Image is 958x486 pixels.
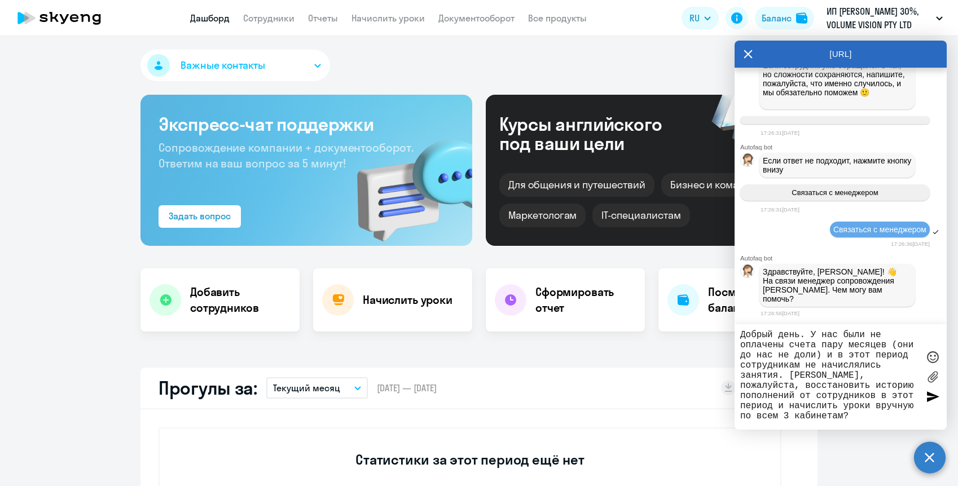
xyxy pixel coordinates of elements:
[243,12,295,24] a: Сотрудники
[761,206,799,213] time: 17:26:31[DATE]
[528,12,587,24] a: Все продукты
[762,11,792,25] div: Баланс
[140,50,330,81] button: Важные контакты
[891,241,930,247] time: 17:26:36[DATE]
[159,113,454,135] h3: Экспресс-чат поддержки
[169,209,231,223] div: Задать вопрос
[592,204,689,227] div: IT-специалистам
[740,144,947,151] div: Autofaq bot
[792,188,878,197] span: Связаться с менеджером
[740,184,930,201] button: Связаться с менеджером
[796,12,807,24] img: balance
[190,12,230,24] a: Дашборд
[661,173,796,197] div: Бизнес и командировки
[924,369,941,386] label: Лимит 10 файлов
[438,12,515,24] a: Документооборот
[308,12,338,24] a: Отчеты
[159,205,241,228] button: Задать вопрос
[181,58,265,73] span: Важные контакты
[499,114,692,153] div: Курсы английского под ваши цели
[351,12,425,24] a: Начислить уроки
[761,130,799,136] time: 17:26:31[DATE]
[341,119,472,246] img: bg-img
[763,276,912,303] p: На связи менеджер сопровождения [PERSON_NAME]. Чем могу вам помочь?
[827,5,931,32] p: ИП [PERSON_NAME] 30%, VOLUME VISION PTY LTD
[377,382,437,394] span: [DATE] — [DATE]
[159,140,414,170] span: Сопровождение компании + документооборот. Ответим на ваш вопрос за 5 минут!
[190,284,291,316] h4: Добавить сотрудников
[689,11,700,25] span: RU
[821,5,948,32] button: ИП [PERSON_NAME] 30%, VOLUME VISION PTY LTD
[741,264,755,281] img: bot avatar
[535,284,636,316] h4: Сформировать отчет
[708,284,808,316] h4: Посмотреть баланс
[682,7,719,29] button: RU
[763,156,913,174] span: Если ответ не подходит, нажмите кнопку внизу
[273,381,340,395] p: Текущий месяц
[499,173,654,197] div: Для общения и путешествий
[159,377,257,399] h2: Прогулы за:
[763,267,912,276] p: Здравствуйте, [PERSON_NAME]! 👋
[266,377,368,399] button: Текущий месяц
[755,7,814,29] button: Балансbalance
[499,204,586,227] div: Маркетологам
[355,450,584,469] h3: Статистики за этот период ещё нет
[761,310,799,316] time: 17:26:56[DATE]
[740,255,947,262] div: Autofaq bot
[833,225,926,234] span: Связаться с менеджером
[740,330,919,424] textarea: Добрый день. У нас были не оплачены счета пару месяцев (они до нас не доли) и в этот период сотру...
[363,292,452,308] h4: Начислить уроки
[741,153,755,170] img: bot avatar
